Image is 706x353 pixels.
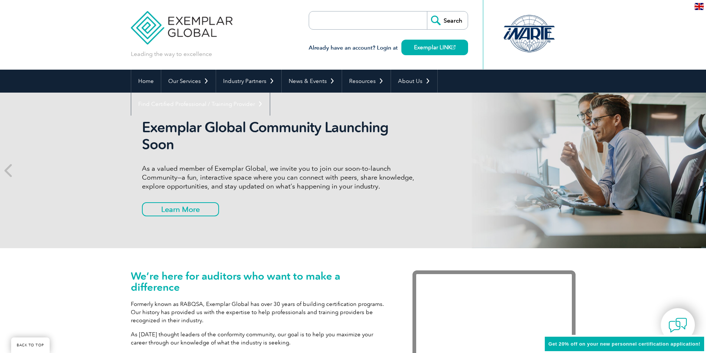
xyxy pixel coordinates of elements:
span: Get 20% off on your new personnel certification application! [548,341,700,347]
a: News & Events [282,70,342,93]
a: Exemplar LINK [401,40,468,55]
p: As a valued member of Exemplar Global, we invite you to join our soon-to-launch Community—a fun, ... [142,164,420,191]
img: contact-chat.png [669,316,687,334]
p: Formerly known as RABQSA, Exemplar Global has over 30 years of building certification programs. O... [131,300,390,324]
a: Home [131,70,161,93]
p: As [DATE] thought leaders of the conformity community, our goal is to help you maximize your care... [131,330,390,347]
h3: Already have an account? Login at [309,43,468,53]
a: About Us [391,70,437,93]
img: open_square.png [451,45,455,49]
a: Resources [342,70,391,93]
p: Leading the way to excellence [131,50,212,58]
h2: Exemplar Global Community Launching Soon [142,119,420,153]
h1: We’re here for auditors who want to make a difference [131,270,390,293]
a: Our Services [161,70,216,93]
a: BACK TO TOP [11,337,50,353]
a: Find Certified Professional / Training Provider [131,93,270,116]
img: en [695,3,704,10]
a: Learn More [142,202,219,216]
input: Search [427,11,468,29]
a: Industry Partners [216,70,281,93]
